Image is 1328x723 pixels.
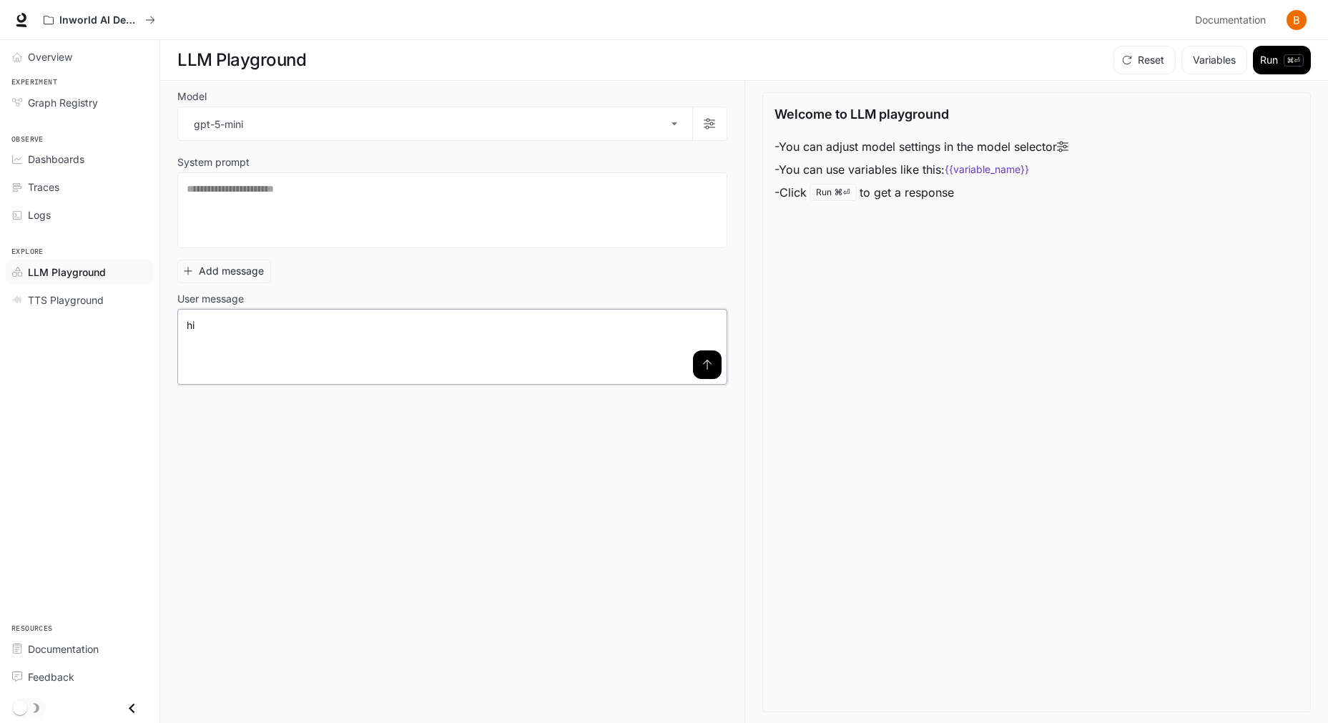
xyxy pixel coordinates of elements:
[28,207,51,222] span: Logs
[37,6,162,34] button: All workspaces
[6,202,154,227] a: Logs
[28,265,106,280] span: LLM Playground
[6,147,154,172] a: Dashboards
[194,117,243,132] p: gpt-5-mini
[1113,46,1176,74] button: Reset
[177,46,306,74] h1: LLM Playground
[28,641,99,656] span: Documentation
[1181,46,1247,74] button: Variables
[13,699,27,715] span: Dark mode toggle
[177,92,207,102] p: Model
[59,14,139,26] p: Inworld AI Demos
[774,104,949,124] p: Welcome to LLM playground
[1284,54,1304,67] p: ⌘⏎
[1253,46,1311,74] button: Run⌘⏎
[1195,11,1266,29] span: Documentation
[177,294,244,304] p: User message
[177,157,250,167] p: System prompt
[116,694,148,723] button: Close drawer
[28,49,72,64] span: Overview
[178,107,692,140] div: gpt-5-mini
[6,44,154,69] a: Overview
[1287,10,1307,30] img: User avatar
[6,287,154,313] a: TTS Playground
[28,95,98,110] span: Graph Registry
[6,90,154,115] a: Graph Registry
[6,174,154,200] a: Traces
[28,669,74,684] span: Feedback
[945,162,1029,177] code: {{variable_name}}
[6,260,154,285] a: LLM Playground
[177,260,271,283] button: Add message
[774,135,1068,158] li: - You can adjust model settings in the model selector
[810,184,857,201] div: Run
[1189,6,1277,34] a: Documentation
[28,292,104,308] span: TTS Playground
[6,664,154,689] a: Feedback
[835,188,850,197] p: ⌘⏎
[1282,6,1311,34] button: User avatar
[6,636,154,661] a: Documentation
[28,179,59,195] span: Traces
[28,152,84,167] span: Dashboards
[774,158,1068,181] li: - You can use variables like this:
[774,181,1068,204] li: - Click to get a response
